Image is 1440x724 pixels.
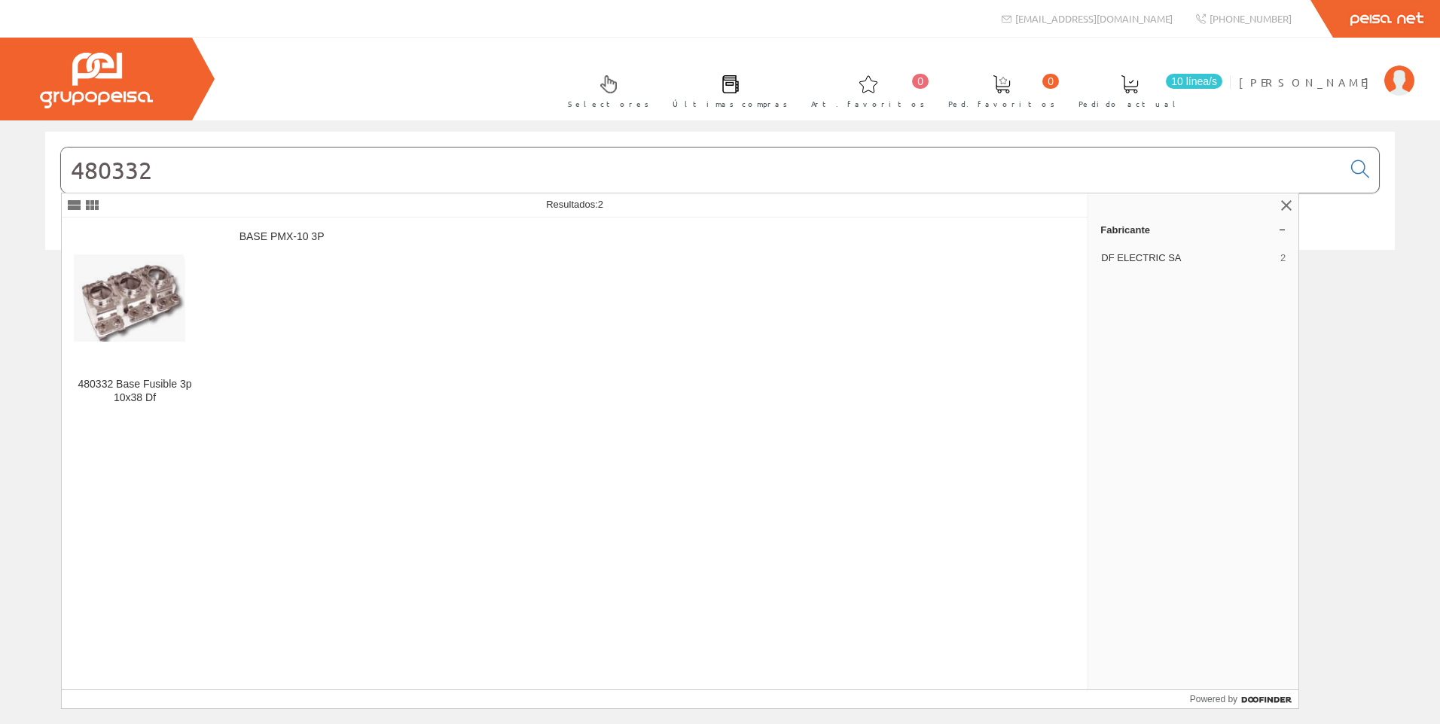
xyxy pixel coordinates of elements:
a: 480332 Base Fusible 3p 10x38 Df 480332 Base Fusible 3p 10x38 Df [62,218,208,422]
span: Pedido actual [1078,96,1181,111]
a: BASE PMX-10 3P [209,218,355,422]
a: [PERSON_NAME] [1239,62,1414,77]
span: Ped. favoritos [948,96,1055,111]
span: 0 [912,74,929,89]
span: Powered by [1190,692,1237,706]
a: Powered by [1190,690,1299,708]
span: [PERSON_NAME] [1239,75,1377,90]
a: Últimas compras [657,62,795,117]
span: [PHONE_NUMBER] [1210,12,1292,25]
a: Selectores [553,62,657,117]
span: Selectores [568,96,649,111]
a: Fabricante [1088,218,1298,242]
input: Buscar... [61,148,1342,193]
span: 0 [1042,74,1059,89]
span: Últimas compras [673,96,788,111]
img: 480332 Base Fusible 3p 10x38 Df [74,254,196,341]
div: 480332 Base Fusible 3p 10x38 Df [74,378,196,405]
div: BASE PMX-10 3P [221,230,343,244]
span: Resultados: [546,199,603,210]
div: © Grupo Peisa [45,269,1395,281]
span: 2 [1280,251,1286,265]
span: [EMAIL_ADDRESS][DOMAIN_NAME] [1015,12,1173,25]
a: 10 línea/s Pedido actual [1063,62,1226,117]
span: DF ELECTRIC SA [1101,251,1274,265]
span: 10 línea/s [1166,74,1222,89]
span: Art. favoritos [811,96,925,111]
img: Grupo Peisa [40,53,153,108]
span: 2 [598,199,603,210]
